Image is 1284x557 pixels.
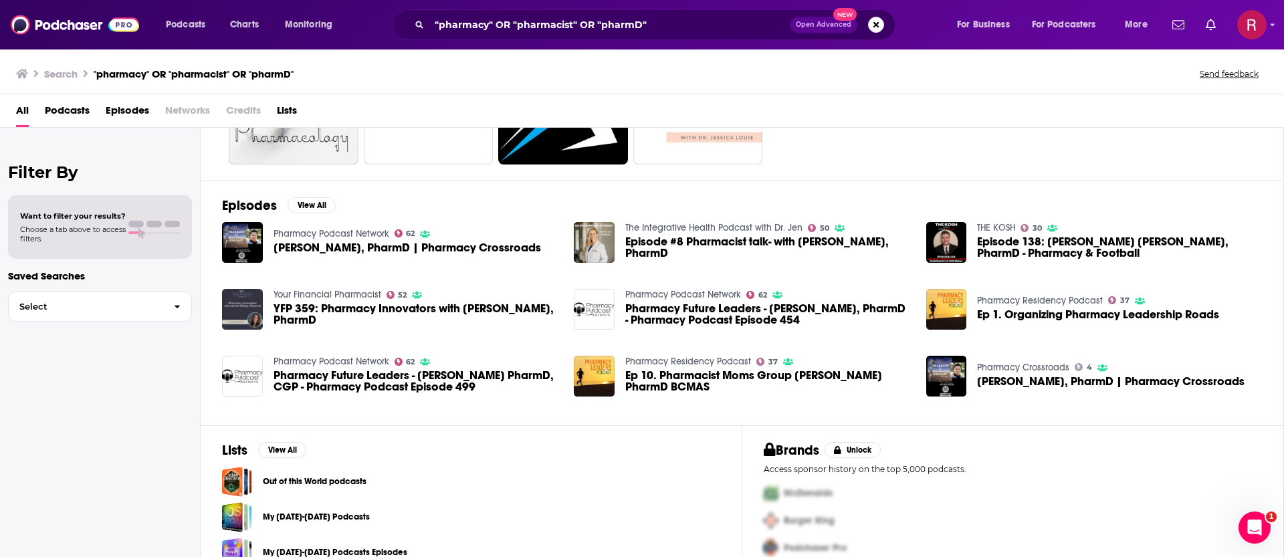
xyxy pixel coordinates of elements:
a: Charts [221,14,267,35]
a: 37 [1108,296,1130,304]
img: User Profile [1237,10,1267,39]
span: Select [9,302,163,311]
a: Out of this World podcasts [222,467,252,497]
span: More [1125,15,1148,34]
a: 62 [395,358,415,366]
span: 30 [1033,225,1042,231]
span: 1 [1266,512,1277,522]
a: 37 [756,358,778,366]
a: Ken Thai, PharmD | Pharmacy Crossroads [274,242,541,253]
a: 4 [1075,363,1092,371]
a: Episodes [106,100,149,127]
button: Select [8,292,192,322]
h2: Episodes [222,197,277,214]
span: [PERSON_NAME], PharmD | Pharmacy Crossroads [977,376,1245,387]
span: Open Advanced [796,21,851,28]
a: 52 [387,291,407,299]
a: Show notifications dropdown [1167,13,1190,36]
a: 30 [1021,224,1042,232]
img: Second Pro Logo [758,507,784,534]
a: THE KOSH [977,222,1015,233]
button: View All [258,442,306,458]
span: Pharmacy Future Leaders - [PERSON_NAME], PharmD - Pharmacy Podcast Episode 454 [625,303,910,326]
a: Pharmacy Future Leaders - Mindy Guerra PharmD, CGP - Pharmacy Podcast Episode 499 [222,356,263,397]
a: YFP 359: Pharmacy Innovators with Jamie Wilkey, PharmD [222,289,263,330]
h3: Search [44,68,78,80]
img: Ken Thai, PharmD | Pharmacy Crossroads [926,356,967,397]
span: 62 [406,359,415,365]
span: For Podcasters [1032,15,1096,34]
span: Charts [230,15,259,34]
a: Episode 138: Jackson Straughan, PharmD - Pharmacy & Football [926,222,967,263]
a: 62 [746,291,767,299]
span: YFP 359: Pharmacy Innovators with [PERSON_NAME], PharmD [274,303,558,326]
p: Access sponsor history on the top 5,000 podcasts. [764,464,1262,474]
span: 4 [1087,364,1092,370]
span: Monitoring [285,15,332,34]
p: Saved Searches [8,269,192,282]
a: Ep 10. Pharmacist Moms Group Suzy Soliman PharmD BCMAS [625,370,910,393]
a: ListsView All [222,442,306,459]
span: 37 [768,359,778,365]
span: 50 [820,225,829,231]
span: Networks [165,100,210,127]
button: Send feedback [1196,68,1263,80]
a: EpisodesView All [222,197,336,214]
h2: Filter By [8,162,192,182]
button: open menu [156,14,223,35]
span: Podchaser Pro [784,542,847,554]
a: Pharmacy Podcast Network [274,228,389,239]
span: Burger King [784,515,835,526]
a: My 2013-2017 Podcasts [222,502,252,532]
a: Lists [277,100,297,127]
button: Show profile menu [1237,10,1267,39]
span: Want to filter your results? [20,211,126,221]
span: Pharmacy Future Leaders - [PERSON_NAME] PharmD, CGP - Pharmacy Podcast Episode 499 [274,370,558,393]
img: Podchaser - Follow, Share and Rate Podcasts [11,12,139,37]
h2: Brands [764,442,819,459]
span: McDonalds [784,487,833,499]
a: Pharmacy Residency Podcast [977,295,1103,306]
img: Episode #8 Pharmacist talk- with Greg Kramp, PharmD [574,222,615,263]
a: Your Financial Pharmacist [274,289,381,300]
h3: "pharmacy" OR "pharmacist" OR "pharmD" [94,68,294,80]
a: My [DATE]-[DATE] Podcasts [263,510,370,524]
span: Logged in as rebeccaagurto [1237,10,1267,39]
span: All [16,100,29,127]
a: Episode 138: Jackson Straughan, PharmD - Pharmacy & Football [977,236,1262,259]
a: Podcasts [45,100,90,127]
a: Ep 1. Organizing Pharmacy Leadership Roads [977,309,1219,320]
span: For Business [957,15,1010,34]
button: Unlock [825,442,881,458]
a: Ken Thai, PharmD | Pharmacy Crossroads [222,222,263,263]
a: Show notifications dropdown [1200,13,1221,36]
a: Ken Thai, PharmD | Pharmacy Crossroads [977,376,1245,387]
a: Pharmacy Crossroads [977,362,1069,373]
button: open menu [276,14,350,35]
img: Ep 10. Pharmacist Moms Group Suzy Soliman PharmD BCMAS [574,356,615,397]
button: View All [288,197,336,213]
span: Episode 138: [PERSON_NAME] [PERSON_NAME], PharmD - Pharmacy & Football [977,236,1262,259]
button: open menu [1115,14,1164,35]
button: Open AdvancedNew [790,17,857,33]
span: 37 [1120,298,1130,304]
span: New [833,8,857,21]
span: Ep 10. Pharmacist Moms Group [PERSON_NAME] PharmD BCMAS [625,370,910,393]
img: Pharmacy Future Leaders - Matt Paterini, PharmD - Pharmacy Podcast Episode 454 [574,289,615,330]
h2: Lists [222,442,247,459]
button: open menu [1023,14,1115,35]
img: Ep 1. Organizing Pharmacy Leadership Roads [926,289,967,330]
a: Pharmacy Future Leaders - Mindy Guerra PharmD, CGP - Pharmacy Podcast Episode 499 [274,370,558,393]
a: Out of this World podcasts [263,474,366,489]
img: First Pro Logo [758,479,784,507]
a: 50 [808,224,829,232]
